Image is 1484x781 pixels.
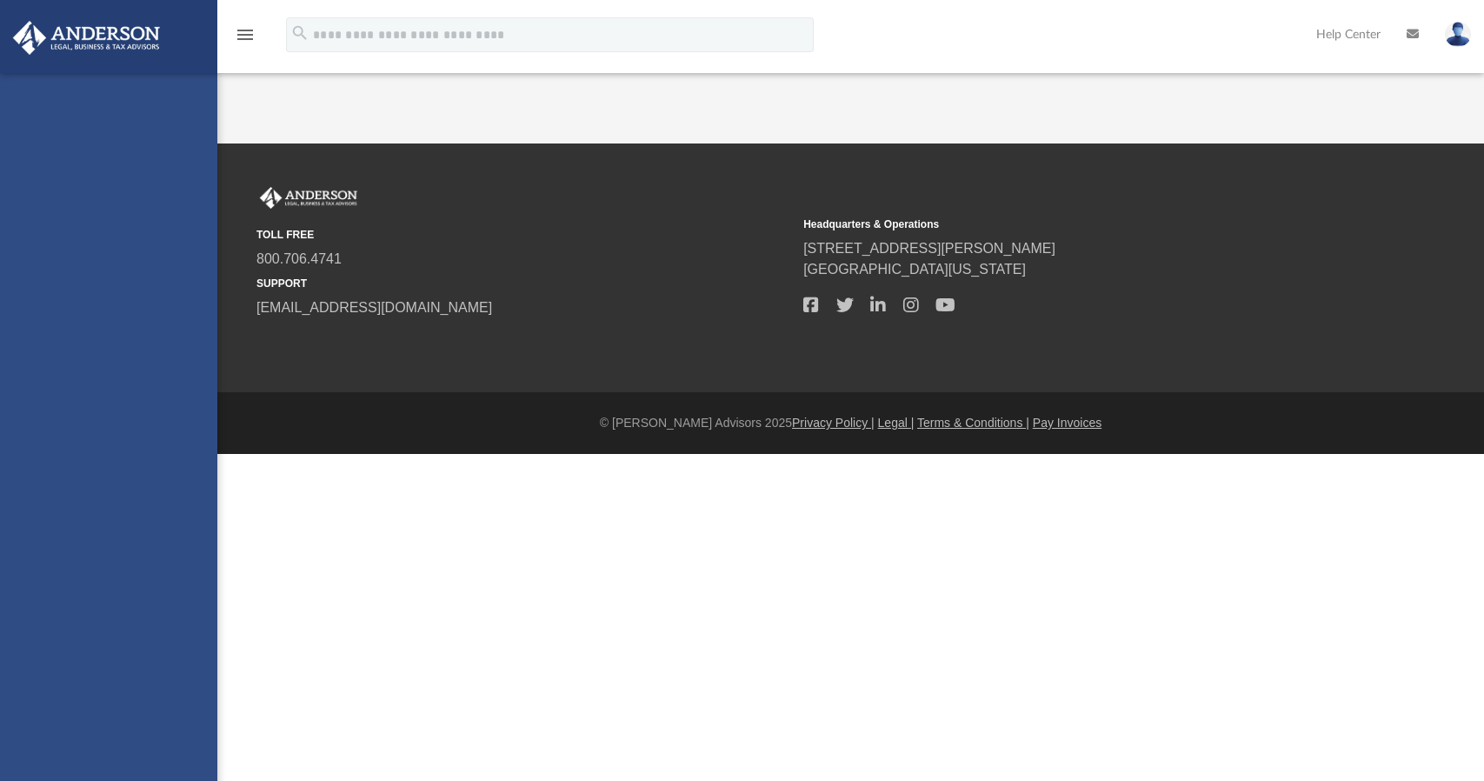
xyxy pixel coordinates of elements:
[256,276,791,291] small: SUPPORT
[290,23,309,43] i: search
[235,33,256,45] a: menu
[803,217,1338,232] small: Headquarters & Operations
[256,300,492,315] a: [EMAIL_ADDRESS][DOMAIN_NAME]
[1033,416,1101,430] a: Pay Invoices
[917,416,1029,430] a: Terms & Conditions |
[256,227,791,243] small: TOLL FREE
[878,416,915,430] a: Legal |
[1445,22,1471,47] img: User Pic
[803,241,1055,256] a: [STREET_ADDRESS][PERSON_NAME]
[235,24,256,45] i: menu
[256,187,361,210] img: Anderson Advisors Platinum Portal
[8,21,165,55] img: Anderson Advisors Platinum Portal
[217,414,1484,432] div: © [PERSON_NAME] Advisors 2025
[256,251,342,266] a: 800.706.4741
[792,416,875,430] a: Privacy Policy |
[803,262,1026,277] a: [GEOGRAPHIC_DATA][US_STATE]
